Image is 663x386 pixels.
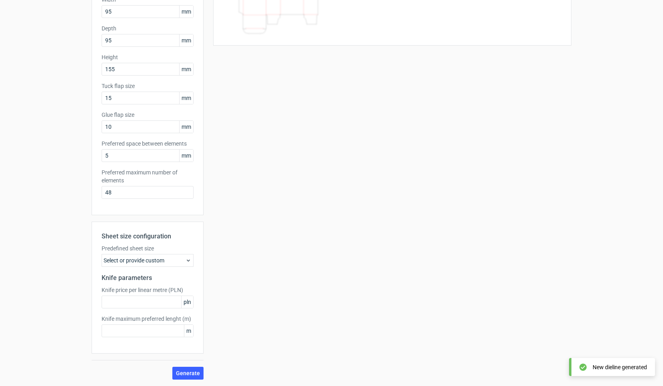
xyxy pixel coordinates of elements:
div: New dieline generated [593,363,647,371]
label: Tuck flap size [102,82,194,90]
label: Preferred space between elements [102,140,194,148]
label: Predefined sheet size [102,244,194,252]
span: mm [179,92,193,104]
h2: Knife parameters [102,273,194,283]
span: mm [179,6,193,18]
div: Select or provide custom [102,254,194,267]
span: Generate [176,370,200,376]
label: Knife price per linear metre (PLN) [102,286,194,294]
label: Height [102,53,194,61]
label: Glue flap size [102,111,194,119]
span: mm [179,150,193,162]
span: mm [179,63,193,75]
label: Depth [102,24,194,32]
span: mm [179,121,193,133]
span: mm [179,34,193,46]
h2: Sheet size configuration [102,232,194,241]
span: m [184,325,193,337]
label: Knife maximum preferred lenght (m) [102,315,194,323]
label: Preferred maximum number of elements [102,168,194,184]
button: Generate [172,367,204,380]
span: pln [181,296,193,308]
